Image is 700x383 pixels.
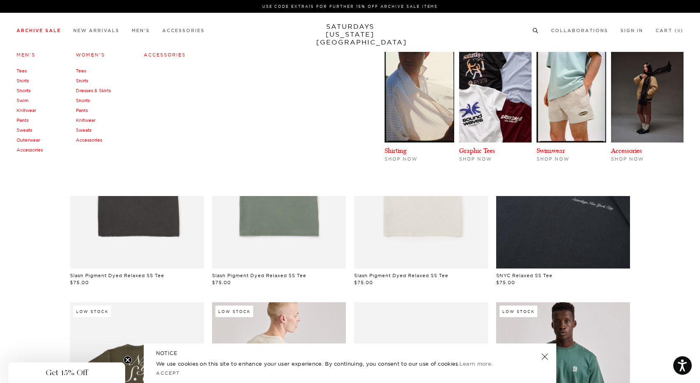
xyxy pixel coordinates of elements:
div: Low Stock [499,306,537,317]
a: Swim [16,98,28,103]
a: Men's [132,28,150,33]
button: Close teaser [124,356,132,364]
a: Dresses & Skirts [76,88,111,93]
a: Sweats [16,127,32,133]
a: Knitwear [76,117,96,123]
span: $75.00 [212,280,231,285]
a: Women's [76,52,105,58]
a: Pants [16,117,28,123]
div: Low Stock [215,306,253,317]
a: Shorts [76,98,90,103]
span: $75.00 [496,280,515,285]
a: Knitwear [16,107,36,113]
a: Sign In [621,28,643,33]
span: $75.00 [354,280,373,285]
a: Learn more [460,360,491,367]
a: Graphic Tees [459,147,495,154]
a: SNYC Relaxed SS Tee [496,273,553,278]
a: Slash Pigment Dyed Relaxed SS Tee [354,273,448,278]
a: Accept [156,370,180,376]
div: Low Stock [73,306,111,317]
a: Collaborations [551,28,608,33]
a: Shirts [76,78,88,84]
a: Accessories [144,52,186,58]
a: Shorts [16,88,30,93]
small: 0 [677,29,681,33]
a: Sweats [76,127,91,133]
a: Shirting [385,147,406,154]
a: Accessories [162,28,205,33]
a: Slash Pigment Dyed Relaxed SS Tee [70,273,164,278]
a: Pants [76,107,88,113]
span: Get 15% Off [46,368,88,378]
a: Cart (0) [656,28,684,33]
a: SATURDAYS[US_STATE][GEOGRAPHIC_DATA] [316,23,384,46]
a: Men's [16,52,35,58]
a: Tees [16,68,27,74]
h5: NOTICE [156,350,544,357]
p: We use cookies on this site to enhance your user experience. By continuing, you consent to our us... [156,360,515,368]
div: Get 15% OffClose teaser [8,362,125,383]
p: Use Code EXTRA15 for Further 15% Off Archive Sale Items [20,3,680,9]
a: Archive Sale [16,28,61,33]
a: Swimwear [537,147,565,154]
a: Accessories [611,147,642,154]
a: Outerwear [16,137,40,143]
a: Accessories [16,147,43,153]
a: Shirts [16,78,29,84]
a: Accessories [76,137,102,143]
a: Slash Pigment Dyed Relaxed SS Tee [212,273,306,278]
a: Tees [76,68,86,74]
a: New Arrivals [73,28,119,33]
span: $75.00 [70,280,89,285]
